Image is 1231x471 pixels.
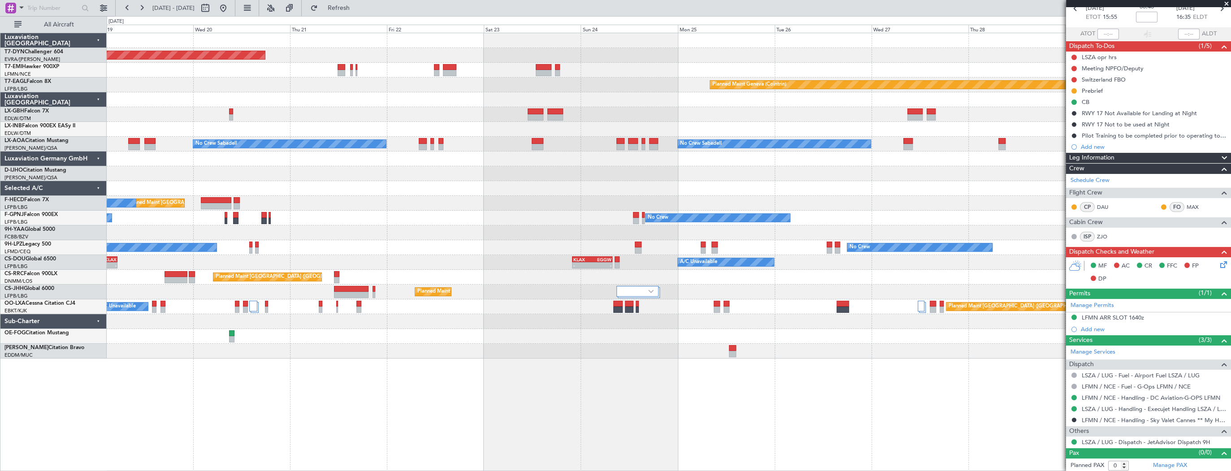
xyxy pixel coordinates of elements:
a: [PERSON_NAME]Citation Bravo [4,345,84,350]
div: LFMN ARR SLOT 1640z [1082,314,1144,321]
span: Flight Crew [1069,188,1102,198]
a: LFMN / NCE - Handling - DC Aviation-G-OPS LFMN [1082,394,1220,402]
div: Pilot Training to be completed prior to operating to LFMD [1082,132,1227,139]
label: Planned PAX [1071,461,1104,470]
a: LFPB/LBG [4,219,28,225]
a: LX-INBFalcon 900EX EASy II [4,123,75,129]
a: 9H-LPZLegacy 500 [4,242,51,247]
div: Wed 20 [193,25,290,33]
a: LFPB/LBG [4,86,28,92]
div: LSZA opr hrs [1082,53,1117,61]
div: Planned Maint [GEOGRAPHIC_DATA] ([GEOGRAPHIC_DATA]) [417,285,559,298]
span: T7-EMI [4,64,22,69]
span: CS-JHH [4,286,24,291]
span: [DATE] [1176,4,1195,13]
span: LX-GBH [4,108,24,114]
a: F-GPNJFalcon 900EX [4,212,58,217]
div: Thu 28 [968,25,1065,33]
div: Switzerland FBO [1082,76,1126,83]
a: LSZA / LUG - Handling - Execujet Handling LSZA / LUG [1082,405,1227,413]
div: RWY 17 Not Available for Landing at Night [1082,109,1197,117]
span: ATOT [1080,30,1095,39]
div: No Crew [648,211,668,225]
div: Fri 22 [387,25,484,33]
span: [PERSON_NAME] [4,345,48,350]
div: Planned Maint [GEOGRAPHIC_DATA] ([GEOGRAPHIC_DATA] National) [949,300,1111,313]
span: LX-AOA [4,138,25,143]
a: T7-DYNChallenger 604 [4,49,63,55]
a: Manage Services [1071,348,1115,357]
div: Add new [1081,325,1227,333]
div: Prebrief [1082,87,1103,95]
a: D-IJHOCitation Mustang [4,168,66,173]
a: T7-EAGLFalcon 8X [4,79,51,84]
div: Planned Maint Geneva (Cointrin) [712,78,786,91]
button: Refresh [306,1,360,15]
span: Permits [1069,289,1090,299]
a: T7-EMIHawker 900XP [4,64,59,69]
a: LFPB/LBG [4,293,28,299]
a: EBKT/KJK [4,307,27,314]
div: CP [1080,202,1095,212]
a: Manage PAX [1153,461,1187,470]
a: LFPB/LBG [4,263,28,270]
span: CS-DOU [4,256,26,262]
div: - [592,263,611,268]
div: Wed 27 [871,25,968,33]
a: EVRA/[PERSON_NAME] [4,56,60,63]
div: No Crew Sabadell [680,137,722,151]
div: No Crew [850,241,870,254]
div: Sat 23 [484,25,581,33]
span: Dispatch To-Dos [1069,41,1114,52]
div: Thu 21 [290,25,387,33]
a: ZJO [1097,233,1117,241]
span: F-GPNJ [4,212,24,217]
a: [PERSON_NAME]/QSA [4,174,57,181]
span: 9H-LPZ [4,242,22,247]
img: arrow-gray.svg [648,290,654,293]
span: ETOT [1086,13,1101,22]
a: MAX [1187,203,1207,211]
div: RWY 17 Not to be used at NIght [1082,121,1170,128]
span: (0/0) [1199,448,1212,457]
span: T7-EAGL [4,79,26,84]
div: CB [1082,98,1089,106]
span: (1/1) [1199,288,1212,298]
span: Refresh [320,5,357,11]
a: LFMN / NCE - Fuel - G-Ops LFMN / NCE [1082,383,1191,390]
div: ISP [1080,232,1095,242]
span: DP [1098,275,1106,284]
a: FCBB/BZV [4,233,28,240]
input: Trip Number [27,1,79,15]
a: CS-RRCFalcon 900LX [4,271,57,277]
span: Leg Information [1069,153,1114,163]
span: D-IJHO [4,168,23,173]
div: Planned Maint [GEOGRAPHIC_DATA] ([GEOGRAPHIC_DATA]) [216,270,357,284]
a: Manage Permits [1071,301,1114,310]
div: Tue 26 [775,25,871,33]
span: Cabin Crew [1069,217,1103,228]
a: DNMM/LOS [4,278,32,285]
input: --:-- [1097,29,1119,39]
span: LX-INB [4,123,22,129]
span: MF [1098,262,1107,271]
button: All Aircraft [10,17,97,32]
span: (3/3) [1199,335,1212,345]
div: KLAX [573,257,592,262]
span: F-HECD [4,197,24,203]
span: All Aircraft [23,22,95,28]
div: Fri 29 [1065,25,1162,33]
a: LFMN/NCE [4,71,31,78]
a: LFPB/LBG [4,204,28,211]
a: DAU [1097,203,1117,211]
a: OO-LXACessna Citation CJ4 [4,301,75,306]
span: AC [1122,262,1130,271]
span: ELDT [1193,13,1207,22]
a: F-HECDFalcon 7X [4,197,49,203]
span: OE-FOG [4,330,26,336]
a: [PERSON_NAME]/QSA [4,145,57,151]
span: CS-RRC [4,271,24,277]
span: 15:55 [1103,13,1117,22]
div: FO [1170,202,1184,212]
span: T7-DYN [4,49,25,55]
